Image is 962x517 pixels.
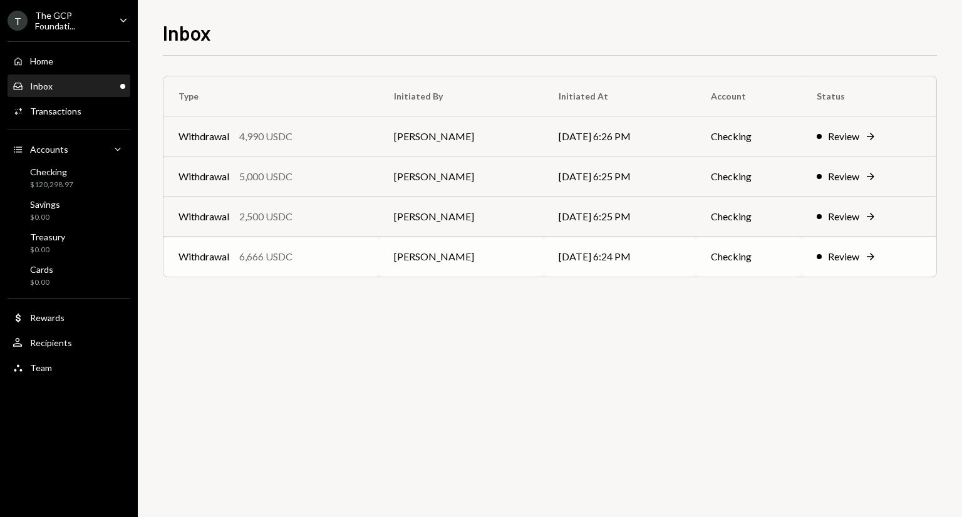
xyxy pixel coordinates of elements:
td: [DATE] 6:24 PM [544,237,696,277]
div: Accounts [30,144,68,155]
div: 5,000 USDC [239,169,292,184]
div: $120,298.97 [30,180,73,190]
a: Transactions [8,100,130,122]
h1: Inbox [163,20,211,45]
div: Recipients [30,337,72,348]
td: [DATE] 6:26 PM [544,116,696,156]
a: Checking$120,298.97 [8,163,130,193]
a: Cards$0.00 [8,260,130,290]
th: Account [696,76,802,116]
div: Review [828,169,859,184]
div: Review [828,249,859,264]
td: [PERSON_NAME] [379,237,544,277]
div: 6,666 USDC [239,249,292,264]
td: Checking [696,237,802,277]
div: Cards [30,264,53,275]
td: [PERSON_NAME] [379,116,544,156]
a: Savings$0.00 [8,195,130,225]
div: Treasury [30,232,65,242]
th: Status [802,76,936,116]
div: 2,500 USDC [239,209,292,224]
div: Savings [30,199,60,210]
th: Initiated At [544,76,696,116]
div: $0.00 [30,245,65,255]
div: Withdrawal [178,209,229,224]
div: $0.00 [30,277,53,288]
div: Withdrawal [178,169,229,184]
a: Accounts [8,138,130,160]
td: Checking [696,116,802,156]
a: Treasury$0.00 [8,228,130,258]
a: Home [8,49,130,72]
a: Inbox [8,74,130,97]
td: Checking [696,197,802,237]
div: 4,990 USDC [239,129,292,144]
td: [DATE] 6:25 PM [544,156,696,197]
div: Withdrawal [178,129,229,144]
div: Transactions [30,106,81,116]
div: $0.00 [30,212,60,223]
a: Recipients [8,331,130,354]
td: [PERSON_NAME] [379,197,544,237]
div: Home [30,56,53,66]
div: Inbox [30,81,53,91]
div: T [8,11,28,31]
a: Rewards [8,306,130,329]
th: Initiated By [379,76,544,116]
td: [DATE] 6:25 PM [544,197,696,237]
div: Review [828,209,859,224]
td: [PERSON_NAME] [379,156,544,197]
div: Withdrawal [178,249,229,264]
th: Type [163,76,379,116]
td: Checking [696,156,802,197]
a: Team [8,356,130,379]
div: Rewards [30,312,65,323]
div: Checking [30,166,73,177]
div: Team [30,362,52,373]
div: The GCP Foundati... [35,10,109,31]
div: Review [828,129,859,144]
